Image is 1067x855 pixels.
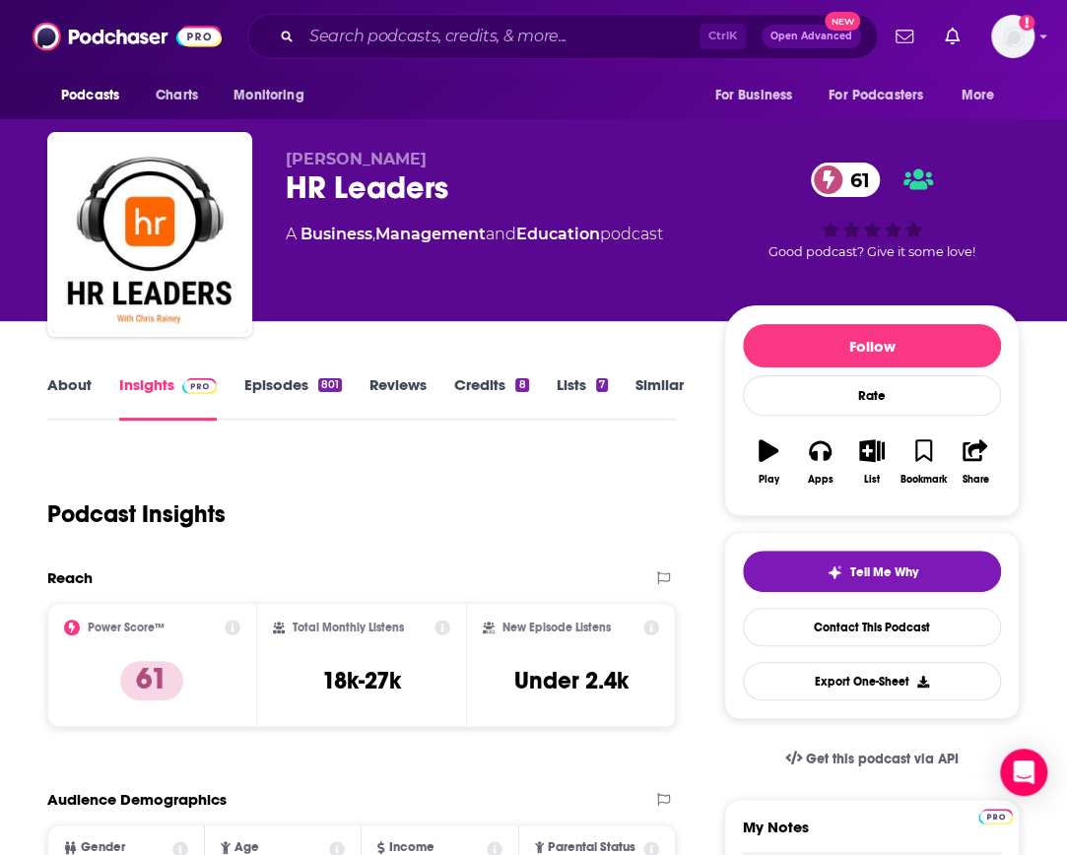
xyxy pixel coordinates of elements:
[1019,15,1034,31] svg: Add a profile image
[864,474,880,486] div: List
[47,568,93,587] h2: Reach
[962,474,988,486] div: Share
[831,163,880,197] span: 61
[51,136,248,333] img: HR Leaders
[515,378,528,392] div: 8
[898,427,949,497] button: Bookmark
[769,735,974,783] a: Get this podcast via API
[61,82,119,109] span: Podcasts
[47,375,92,421] a: About
[286,223,663,246] div: A podcast
[369,375,427,421] a: Reviews
[827,564,842,580] img: tell me why sparkle
[318,378,342,392] div: 801
[233,82,303,109] span: Monitoring
[743,662,1001,700] button: Export One-Sheet
[502,621,611,634] h2: New Episode Listens
[635,375,684,421] a: Similar
[513,666,628,695] h3: Under 2.4k
[300,225,372,243] a: Business
[47,77,145,114] button: open menu
[900,474,947,486] div: Bookmark
[991,15,1034,58] span: Logged in as WE_Broadcast
[937,20,967,53] a: Show notifications dropdown
[743,551,1001,592] button: tell me why sparkleTell Me Why
[301,21,700,52] input: Search podcasts, credits, & more...
[454,375,528,421] a: Credits8
[1000,749,1047,796] div: Open Intercom Messenger
[811,163,880,197] a: 61
[88,621,165,634] h2: Power Score™
[743,324,1001,367] button: Follow
[156,82,198,109] span: Charts
[759,474,779,486] div: Play
[548,841,635,854] span: Parental Status
[557,375,608,421] a: Lists7
[700,24,746,49] span: Ctrl K
[743,375,1001,416] div: Rate
[978,809,1013,824] img: Podchaser Pro
[829,82,923,109] span: For Podcasters
[948,77,1020,114] button: open menu
[743,427,794,497] button: Play
[220,77,329,114] button: open menu
[375,225,486,243] a: Management
[991,15,1034,58] button: Show profile menu
[322,666,401,695] h3: 18k-27k
[991,15,1034,58] img: User Profile
[33,18,222,55] img: Podchaser - Follow, Share and Rate Podcasts
[516,225,600,243] a: Education
[182,378,217,394] img: Podchaser Pro
[81,841,125,854] span: Gender
[389,841,434,854] span: Income
[850,564,918,580] span: Tell Me Why
[743,608,1001,646] a: Contact This Podcast
[768,244,975,259] span: Good podcast? Give it some love!
[762,25,861,48] button: Open AdvancedNew
[119,375,217,421] a: InsightsPodchaser Pro
[962,82,995,109] span: More
[978,806,1013,824] a: Pro website
[700,77,817,114] button: open menu
[808,474,834,486] div: Apps
[234,841,259,854] span: Age
[816,77,952,114] button: open menu
[596,378,608,392] div: 7
[825,12,860,31] span: New
[888,20,921,53] a: Show notifications dropdown
[247,14,878,59] div: Search podcasts, credits, & more...
[846,427,898,497] button: List
[806,751,959,767] span: Get this podcast via API
[714,82,792,109] span: For Business
[794,427,845,497] button: Apps
[743,818,1001,852] label: My Notes
[120,661,183,700] p: 61
[486,225,516,243] span: and
[372,225,375,243] span: ,
[724,150,1020,272] div: 61Good podcast? Give it some love!
[47,499,226,529] h1: Podcast Insights
[770,32,852,41] span: Open Advanced
[286,150,427,168] span: [PERSON_NAME]
[950,427,1001,497] button: Share
[143,77,210,114] a: Charts
[244,375,342,421] a: Episodes801
[47,790,227,809] h2: Audience Demographics
[293,621,404,634] h2: Total Monthly Listens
